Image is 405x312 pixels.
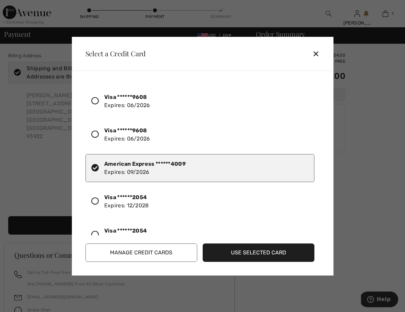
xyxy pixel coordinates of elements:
[203,243,314,262] button: Use Selected Card
[104,160,186,176] div: Expires: 09/2026
[104,127,150,143] div: Expires: 06/2026
[85,243,197,262] button: Manage Credit Cards
[80,50,146,57] div: Select a Credit Card
[104,227,149,243] div: Expires: 12/2028
[312,46,325,61] div: ✕
[104,193,149,210] div: Expires: 12/2028
[104,93,150,109] div: Expires: 06/2026
[16,5,30,11] span: Help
